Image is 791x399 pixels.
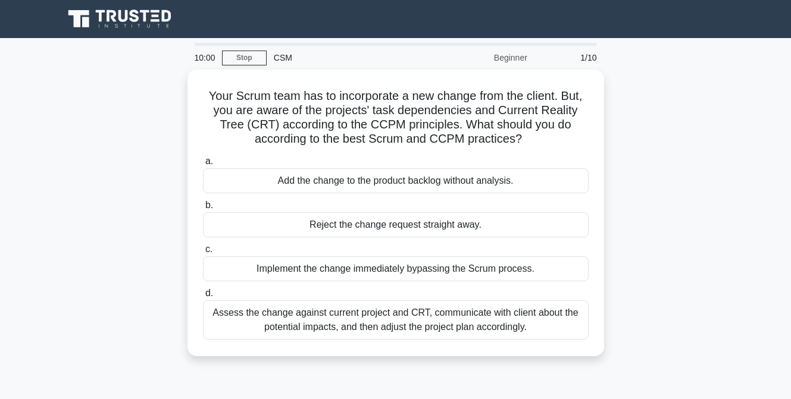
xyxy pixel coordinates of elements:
a: Stop [222,51,267,65]
span: b. [205,200,213,210]
div: Assess the change against current project and CRT, communicate with client about the potential im... [203,300,589,340]
h5: Your Scrum team has to incorporate a new change from the client. But, you are aware of the projec... [202,89,590,147]
div: Reject the change request straight away. [203,212,589,237]
span: c. [205,244,212,254]
span: a. [205,156,213,166]
div: 1/10 [534,46,604,70]
div: Add the change to the product backlog without analysis. [203,168,589,193]
div: Beginner [430,46,534,70]
span: d. [205,288,213,298]
div: 10:00 [187,46,222,70]
div: CSM [267,46,430,70]
div: Implement the change immediately bypassing the Scrum process. [203,256,589,281]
